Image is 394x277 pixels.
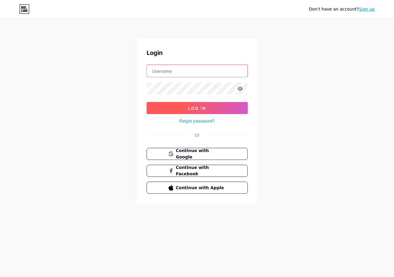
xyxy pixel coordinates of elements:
[195,132,200,138] div: Or
[176,148,225,160] span: Continue with Google
[176,164,225,177] span: Continue with Facebook
[359,7,375,11] a: Sign up
[179,118,215,124] a: Forgot password?
[147,148,248,160] button: Continue with Google
[147,65,247,77] input: Username
[147,48,248,57] div: Login
[309,6,375,12] div: Don't have an account?
[188,106,206,111] span: Log In
[147,102,248,114] button: Log In
[147,182,248,194] button: Continue with Apple
[147,165,248,177] button: Continue with Facebook
[176,185,225,191] span: Continue with Apple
